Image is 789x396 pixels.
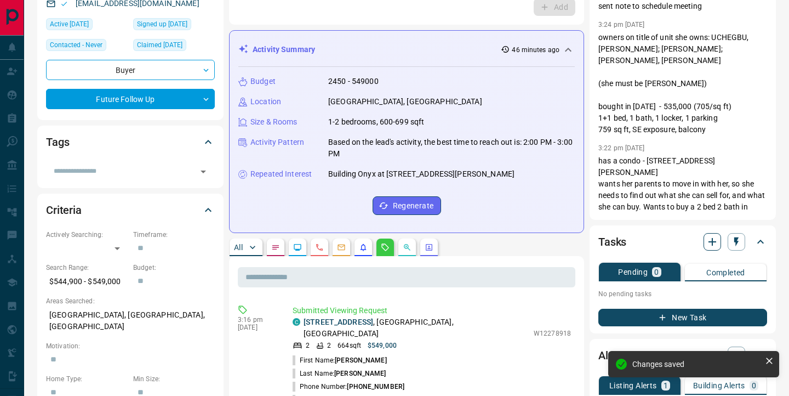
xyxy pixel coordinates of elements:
[46,197,215,223] div: Criteria
[238,324,276,331] p: [DATE]
[304,316,528,340] p: , [GEOGRAPHIC_DATA], [GEOGRAPHIC_DATA]
[250,76,276,87] p: Budget
[328,116,424,128] p: 1-2 bedrooms, 600-699 sqft
[654,268,659,276] p: 0
[46,60,215,80] div: Buyer
[46,18,128,33] div: Thu Aug 14 2025
[304,318,373,326] a: [STREET_ADDRESS]
[293,318,300,326] div: condos.ca
[347,383,404,391] span: [PHONE_NUMBER]
[328,96,482,108] p: [GEOGRAPHIC_DATA], [GEOGRAPHIC_DATA]
[403,243,411,252] svg: Opportunities
[250,96,281,108] p: Location
[250,116,298,128] p: Size & Rooms
[293,369,386,378] p: Last Name:
[133,230,215,240] p: Timeframe:
[133,18,215,33] div: Thu Aug 07 2025
[425,243,433,252] svg: Agent Actions
[512,45,559,55] p: 46 minutes ago
[137,19,187,30] span: Signed up [DATE]
[335,357,386,364] span: [PERSON_NAME]
[133,263,215,273] p: Budget:
[373,196,441,215] button: Regenerate
[133,374,215,384] p: Min Size:
[253,44,315,55] p: Activity Summary
[337,243,346,252] svg: Emails
[598,229,767,255] div: Tasks
[50,19,89,30] span: Active [DATE]
[338,341,361,350] p: 664 sqft
[706,269,745,276] p: Completed
[46,296,215,306] p: Areas Searched:
[46,201,82,219] h2: Criteria
[368,341,397,350] p: $549,000
[598,342,767,369] div: Alerts
[271,243,280,252] svg: Notes
[664,382,668,389] p: 1
[534,329,571,338] p: W12278918
[196,164,211,179] button: Open
[632,360,761,369] div: Changes saved
[46,263,128,273] p: Search Range:
[293,355,387,365] p: First Name:
[293,382,404,392] p: Phone Number:
[598,347,627,364] h2: Alerts
[598,1,767,12] p: sent note to schedule meeting
[46,374,128,384] p: Home Type:
[598,144,645,152] p: 3:22 pm [DATE]
[334,370,386,377] span: [PERSON_NAME]
[315,243,324,252] svg: Calls
[137,39,182,50] span: Claimed [DATE]
[609,382,657,389] p: Listing Alerts
[250,137,304,148] p: Activity Pattern
[618,268,648,276] p: Pending
[238,316,276,324] p: 3:16 pm
[328,137,575,160] p: Based on the lead's activity, the best time to reach out is: 2:00 PM - 3:00 PM
[293,243,302,252] svg: Lead Browsing Activity
[46,133,69,151] h2: Tags
[46,273,128,291] p: $544,900 - $549,000
[598,286,767,302] p: No pending tasks
[46,89,215,109] div: Future Follow Up
[293,305,571,316] p: Submitted Viewing Request
[381,243,390,252] svg: Requests
[46,230,128,240] p: Actively Searching:
[46,129,215,155] div: Tags
[327,341,331,350] p: 2
[598,309,767,326] button: New Task
[133,39,215,54] div: Thu Aug 07 2025
[250,168,312,180] p: Repeated Interest
[238,39,575,60] div: Activity Summary46 minutes ago
[598,32,767,135] p: owners on title of unit she owns: UCHEGBU, [PERSON_NAME]; [PERSON_NAME]; [PERSON_NAME], [PERSON_N...
[306,341,310,350] p: 2
[598,21,645,29] p: 3:24 pm [DATE]
[598,155,767,224] p: has a condo - [STREET_ADDRESS][PERSON_NAME] wants her parents to move in with her, so she needs t...
[46,306,215,336] p: [GEOGRAPHIC_DATA], [GEOGRAPHIC_DATA], [GEOGRAPHIC_DATA]
[752,382,756,389] p: 0
[46,341,215,351] p: Motivation:
[234,244,243,251] p: All
[598,233,626,251] h2: Tasks
[328,76,379,87] p: 2450 - 549000
[693,382,745,389] p: Building Alerts
[359,243,368,252] svg: Listing Alerts
[50,39,102,50] span: Contacted - Never
[328,168,514,180] p: Building Onyx at [STREET_ADDRESS][PERSON_NAME]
